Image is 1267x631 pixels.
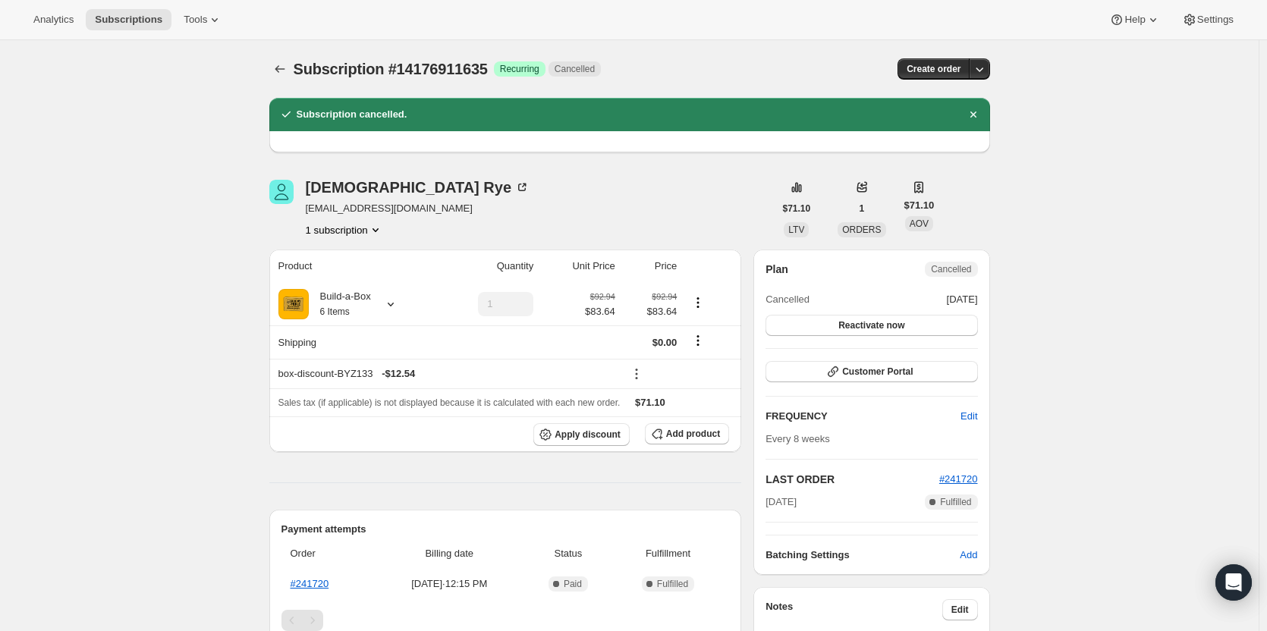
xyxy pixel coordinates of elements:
[436,250,538,283] th: Quantity
[838,319,904,331] span: Reactivate now
[666,428,720,440] span: Add product
[281,610,730,631] nav: Pagination
[951,604,969,616] span: Edit
[269,180,294,204] span: Christi Rye
[657,578,688,590] span: Fulfilled
[850,198,874,219] button: 1
[951,543,986,567] button: Add
[904,198,935,213] span: $71.10
[174,9,231,30] button: Tools
[590,292,615,301] small: $92.94
[686,294,710,311] button: Product actions
[306,201,530,216] span: [EMAIL_ADDRESS][DOMAIN_NAME]
[500,63,539,75] span: Recurring
[320,306,350,317] small: 6 Items
[269,250,437,283] th: Product
[620,250,682,283] th: Price
[907,63,960,75] span: Create order
[184,14,207,26] span: Tools
[910,218,929,229] span: AOV
[766,409,960,424] h2: FREQUENCY
[940,496,971,508] span: Fulfilled
[309,289,371,319] div: Build-a-Box
[842,366,913,378] span: Customer Portal
[766,494,797,510] span: [DATE]
[939,473,978,485] a: #241720
[960,409,977,424] span: Edit
[774,198,820,219] button: $71.10
[783,202,811,215] span: $71.10
[281,522,730,537] h2: Payment attempts
[766,548,960,563] h6: Batching Settings
[951,404,986,429] button: Edit
[766,292,810,307] span: Cancelled
[645,423,729,444] button: Add product
[842,224,881,235] span: ORDERS
[530,546,607,561] span: Status
[278,397,621,408] span: Sales tax (if applicable) is not displayed because it is calculated with each new order.
[555,63,595,75] span: Cancelled
[931,263,971,275] span: Cancelled
[269,325,437,359] th: Shipping
[278,289,309,319] img: product img
[533,423,630,446] button: Apply discount
[585,304,615,319] span: $83.64
[538,250,620,283] th: Unit Price
[766,361,977,382] button: Customer Portal
[860,202,865,215] span: 1
[686,332,710,349] button: Shipping actions
[766,262,788,277] h2: Plan
[635,397,665,408] span: $71.10
[379,546,521,561] span: Billing date
[379,576,521,592] span: [DATE] · 12:15 PM
[95,14,162,26] span: Subscriptions
[766,433,830,444] span: Every 8 weeks
[86,9,171,30] button: Subscriptions
[947,292,978,307] span: [DATE]
[898,58,970,80] button: Create order
[960,548,977,563] span: Add
[1215,564,1252,601] div: Open Intercom Messenger
[788,224,804,235] span: LTV
[939,472,978,487] button: #241720
[564,578,582,590] span: Paid
[269,58,291,80] button: Subscriptions
[624,304,678,319] span: $83.64
[382,366,415,381] span: - $12.54
[616,546,720,561] span: Fulfillment
[291,578,329,589] a: #241720
[24,9,83,30] button: Analytics
[1100,9,1169,30] button: Help
[963,104,984,125] button: Dismiss notification
[278,366,615,381] div: box-discount-BYZ133
[1197,14,1234,26] span: Settings
[555,429,621,441] span: Apply discount
[652,292,677,301] small: $92.94
[1124,14,1145,26] span: Help
[281,537,374,570] th: Order
[33,14,74,26] span: Analytics
[652,337,678,348] span: $0.00
[306,180,530,195] div: [DEMOGRAPHIC_DATA] Rye
[294,61,488,77] span: Subscription #14176911635
[766,599,942,620] h3: Notes
[942,599,978,620] button: Edit
[297,107,407,122] h2: Subscription cancelled.
[1173,9,1243,30] button: Settings
[306,222,383,237] button: Product actions
[766,315,977,336] button: Reactivate now
[766,472,939,487] h2: LAST ORDER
